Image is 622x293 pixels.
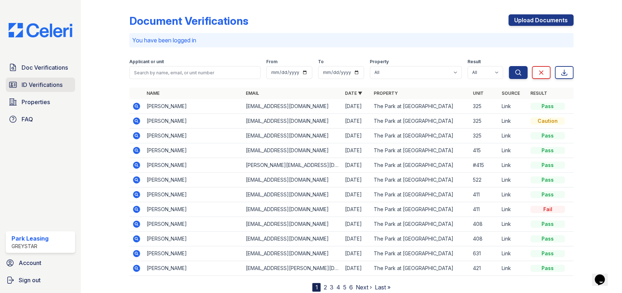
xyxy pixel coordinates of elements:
a: FAQ [6,112,75,126]
td: [PERSON_NAME] [144,217,243,232]
td: [DATE] [342,187,371,202]
td: [EMAIL_ADDRESS][DOMAIN_NAME] [243,143,342,158]
div: Pass [530,265,565,272]
label: To [318,59,324,65]
td: [PERSON_NAME] [144,129,243,143]
td: [DATE] [342,202,371,217]
span: FAQ [22,115,33,124]
td: [DATE] [342,232,371,246]
label: Property [370,59,389,65]
td: The Park at [GEOGRAPHIC_DATA] [371,143,470,158]
td: [EMAIL_ADDRESS][DOMAIN_NAME] [243,129,342,143]
div: Pass [530,220,565,228]
a: Properties [6,95,75,109]
label: From [266,59,277,65]
a: ID Verifications [6,78,75,92]
td: The Park at [GEOGRAPHIC_DATA] [371,173,470,187]
td: [EMAIL_ADDRESS][PERSON_NAME][DOMAIN_NAME] [243,261,342,276]
td: [PERSON_NAME] [144,114,243,129]
td: 631 [470,246,499,261]
td: The Park at [GEOGRAPHIC_DATA] [371,202,470,217]
div: Pass [530,191,565,198]
a: Sign out [3,273,78,287]
td: The Park at [GEOGRAPHIC_DATA] [371,158,470,173]
a: Unit [473,90,484,96]
td: The Park at [GEOGRAPHIC_DATA] [371,261,470,276]
td: Link [499,217,527,232]
span: ID Verifications [22,80,63,89]
td: [PERSON_NAME] [144,143,243,158]
td: [PERSON_NAME] [144,187,243,202]
td: 408 [470,232,499,246]
td: Link [499,187,527,202]
td: [PERSON_NAME] [144,158,243,173]
td: [PERSON_NAME] [144,173,243,187]
td: Link [499,99,527,114]
div: 1 [312,283,321,292]
div: Pass [530,103,565,110]
a: 6 [349,284,353,291]
td: Link [499,246,527,261]
td: [DATE] [342,217,371,232]
td: 411 [470,187,499,202]
td: 408 [470,217,499,232]
td: 411 [470,202,499,217]
a: Source [502,90,520,96]
td: Link [499,143,527,158]
a: Name [147,90,160,96]
td: [EMAIL_ADDRESS][DOMAIN_NAME] [243,173,342,187]
a: Property [374,90,398,96]
div: Pass [530,147,565,154]
span: Account [19,259,41,267]
span: Properties [22,98,50,106]
td: [EMAIL_ADDRESS][DOMAIN_NAME] [243,114,342,129]
td: Link [499,232,527,246]
td: Link [499,173,527,187]
a: 4 [336,284,340,291]
label: Result [467,59,481,65]
div: Pass [530,250,565,257]
td: #415 [470,158,499,173]
td: The Park at [GEOGRAPHIC_DATA] [371,246,470,261]
td: [DATE] [342,261,371,276]
div: Pass [530,132,565,139]
td: [DATE] [342,173,371,187]
td: 522 [470,173,499,187]
a: Upload Documents [508,14,573,26]
a: Last » [374,284,390,291]
td: [PERSON_NAME] [144,99,243,114]
td: The Park at [GEOGRAPHIC_DATA] [371,232,470,246]
td: Link [499,158,527,173]
label: Applicant or unit [129,59,164,65]
a: Email [246,90,259,96]
td: The Park at [GEOGRAPHIC_DATA] [371,114,470,129]
p: You have been logged in [132,36,571,45]
td: [EMAIL_ADDRESS][DOMAIN_NAME] [243,99,342,114]
td: 415 [470,143,499,158]
div: Greystar [11,243,49,250]
a: 5 [343,284,346,291]
iframe: chat widget [592,264,615,286]
div: Caution [530,117,565,125]
td: [EMAIL_ADDRESS][DOMAIN_NAME] [243,187,342,202]
a: Date ▼ [345,90,362,96]
div: Pass [530,162,565,169]
td: Link [499,261,527,276]
td: [DATE] [342,143,371,158]
td: [PERSON_NAME] [144,202,243,217]
td: [EMAIL_ADDRESS][DOMAIN_NAME] [243,246,342,261]
td: [DATE] [342,129,371,143]
td: [PERSON_NAME] [144,246,243,261]
td: Link [499,129,527,143]
a: Next › [355,284,372,291]
td: [DATE] [342,246,371,261]
div: Fail [530,206,565,213]
img: CE_Logo_Blue-a8612792a0a2168367f1c8372b55b34899dd931a85d93a1a3d3e32e68fde9ad4.png [3,23,78,37]
td: The Park at [GEOGRAPHIC_DATA] [371,129,470,143]
div: Park Leasing [11,234,49,243]
a: 2 [323,284,327,291]
div: Pass [530,235,565,242]
td: [DATE] [342,114,371,129]
td: [EMAIL_ADDRESS][DOMAIN_NAME] [243,217,342,232]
